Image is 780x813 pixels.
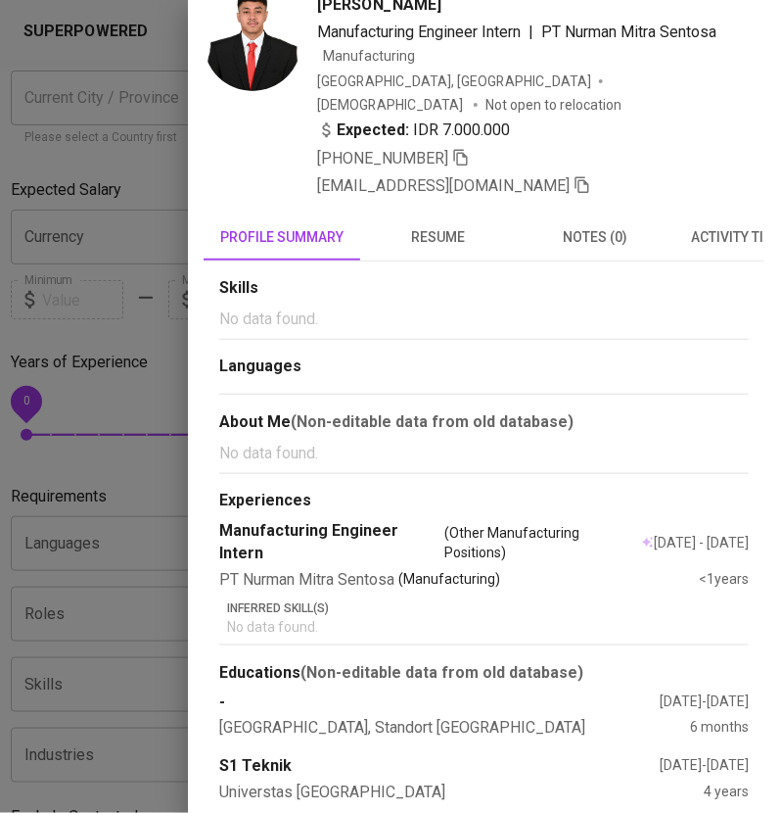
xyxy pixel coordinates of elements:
[219,356,749,378] div: Languages
[528,225,662,250] span: notes (0)
[219,308,749,331] p: No data found.
[215,225,348,250] span: profile summary
[317,119,510,142] div: IDR 7.000.000
[219,693,660,715] div: -
[317,23,521,41] span: Manufacturing Engineer Intern
[219,569,699,592] div: PT Nurman Mitra Sentosa
[317,72,591,91] div: [GEOGRAPHIC_DATA], [GEOGRAPHIC_DATA]
[337,119,409,142] b: Expected:
[219,410,749,434] div: About Me
[528,21,533,44] span: |
[541,23,716,41] span: PT Nurman Mitra Sentosa
[690,718,749,741] div: 6 months
[654,533,749,552] div: [DATE] - [DATE]
[300,663,583,682] b: (Non-editable data from old database)
[219,756,660,779] div: S1 Teknik
[219,718,690,741] div: [GEOGRAPHIC_DATA], Standort [GEOGRAPHIC_DATA]
[219,783,704,805] div: Universtas [GEOGRAPHIC_DATA]
[227,617,749,637] p: No data found.
[485,95,621,115] p: Not open to relocation
[317,149,448,167] span: [PHONE_NUMBER]
[704,783,749,805] div: 4 years
[317,176,570,195] span: [EMAIL_ADDRESS][DOMAIN_NAME]
[323,48,415,64] span: Manufacturing
[398,569,500,592] p: (Manufacturing)
[291,412,574,431] b: (Non-editable data from old database)
[444,523,639,562] span: (Other Manufacturing Positions)
[219,661,749,685] div: Educations
[219,442,749,465] p: No data found.
[219,490,749,512] div: Experiences
[372,225,505,250] span: resume
[699,569,749,592] div: <1 years
[660,694,749,710] span: [DATE] - [DATE]
[219,520,654,565] div: Manufacturing Engineer Intern
[660,758,749,774] span: [DATE] - [DATE]
[227,599,749,617] p: Inferred Skill(s)
[317,95,466,115] span: [DEMOGRAPHIC_DATA]
[219,277,749,300] div: Skills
